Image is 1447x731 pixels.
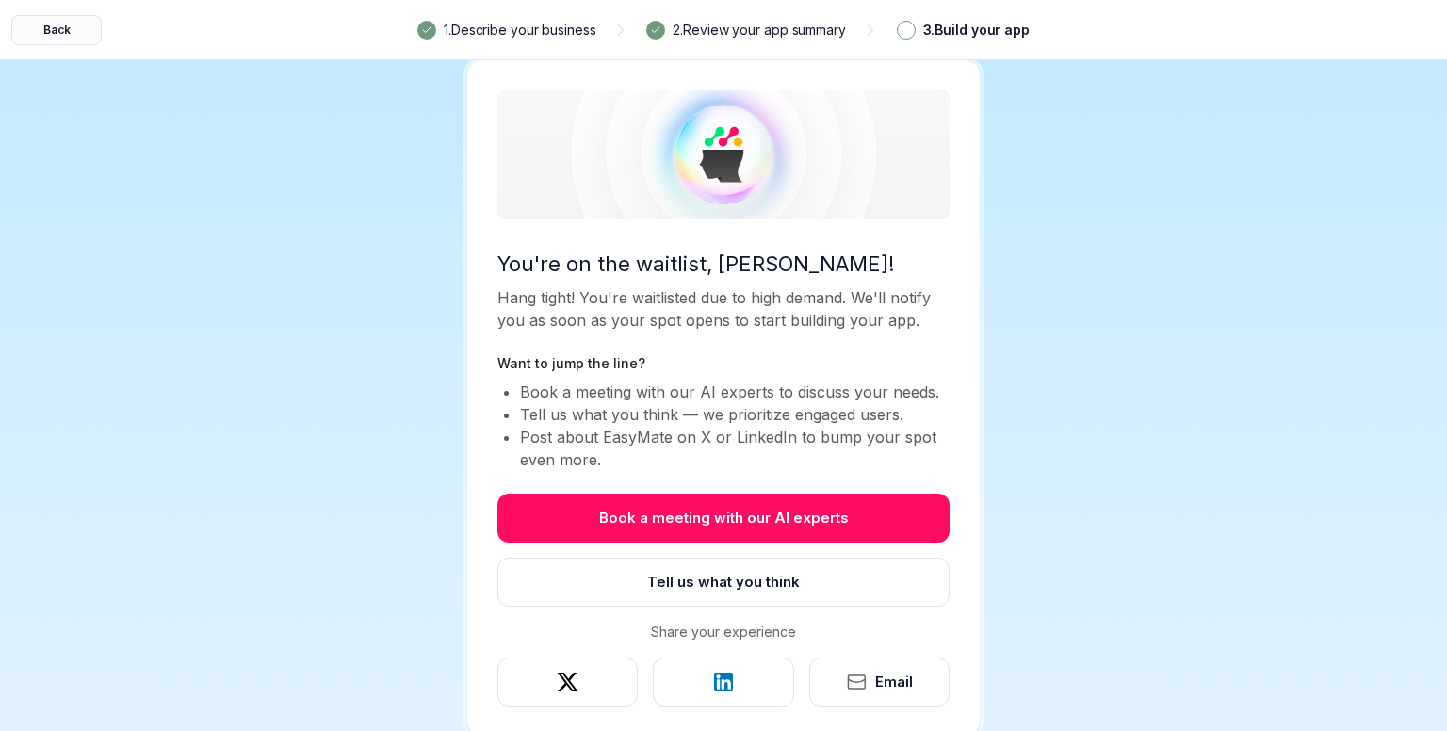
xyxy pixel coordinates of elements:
[809,658,950,707] button: Email
[520,381,950,403] li: Book a meeting with our AI experts to discuss your needs.
[497,249,950,279] p: You're on the waitlist, [PERSON_NAME]!
[497,558,950,607] button: Tell us what you think
[520,426,950,471] li: Post about EasyMate on X or LinkedIn to bump your spot even more.
[651,622,796,642] p: Share your experience
[497,286,950,332] p: Hang tight! You're waitlisted due to high demand. We'll notify you as soon as your spot opens to ...
[520,403,950,426] li: Tell us what you think — we prioritize engaged users.
[923,20,1030,41] p: 3 . Build your app
[497,90,950,219] img: Waitlist Success
[673,20,846,41] p: 2 . Review your app summary
[444,20,596,41] p: 1 . Describe your business
[497,354,950,373] p: Want to jump the line?
[497,494,950,543] button: Book a meeting with our AI experts
[11,15,102,45] button: Back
